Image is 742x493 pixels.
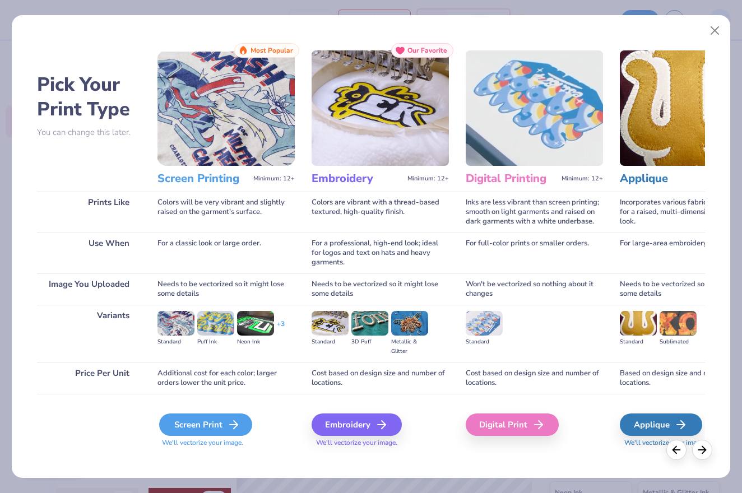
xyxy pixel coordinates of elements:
[237,337,274,347] div: Neon Ink
[251,46,293,54] span: Most Popular
[466,273,603,305] div: Won't be vectorized so nothing about it changes
[157,232,295,273] div: For a classic look or large order.
[466,413,559,436] div: Digital Print
[562,175,603,183] span: Minimum: 12+
[312,50,449,166] img: Embroidery
[37,72,141,122] h2: Pick Your Print Type
[312,413,402,436] div: Embroidery
[312,311,349,336] img: Standard
[157,337,194,347] div: Standard
[37,362,141,394] div: Price Per Unit
[466,192,603,232] div: Inks are less vibrant than screen printing; smooth on light garments and raised on dark garments ...
[157,171,249,186] h3: Screen Printing
[37,232,141,273] div: Use When
[157,50,295,166] img: Screen Printing
[407,46,447,54] span: Our Favorite
[466,311,503,336] img: Standard
[157,311,194,336] img: Standard
[157,273,295,305] div: Needs to be vectorized so it might lose some details
[157,192,295,232] div: Colors will be very vibrant and slightly raised on the garment's surface.
[466,171,557,186] h3: Digital Printing
[312,192,449,232] div: Colors are vibrant with a thread-based textured, high-quality finish.
[312,438,449,448] span: We'll vectorize your image.
[620,311,657,336] img: Standard
[312,232,449,273] div: For a professional, high-end look; ideal for logos and text on hats and heavy garments.
[159,413,252,436] div: Screen Print
[466,50,603,166] img: Digital Printing
[391,337,428,356] div: Metallic & Glitter
[37,273,141,305] div: Image You Uploaded
[620,171,711,186] h3: Applique
[197,311,234,336] img: Puff Ink
[312,273,449,305] div: Needs to be vectorized so it might lose some details
[37,305,141,362] div: Variants
[620,337,657,347] div: Standard
[620,413,702,436] div: Applique
[312,337,349,347] div: Standard
[157,438,295,448] span: We'll vectorize your image.
[312,362,449,394] div: Cost based on design size and number of locations.
[660,337,697,347] div: Sublimated
[157,362,295,394] div: Additional cost for each color; larger orders lower the unit price.
[277,319,285,338] div: + 3
[407,175,449,183] span: Minimum: 12+
[197,337,234,347] div: Puff Ink
[351,311,388,336] img: 3D Puff
[466,337,503,347] div: Standard
[466,362,603,394] div: Cost based on design size and number of locations.
[351,337,388,347] div: 3D Puff
[253,175,295,183] span: Minimum: 12+
[37,192,141,232] div: Prints Like
[391,311,428,336] img: Metallic & Glitter
[237,311,274,336] img: Neon Ink
[37,128,141,137] p: You can change this later.
[660,311,697,336] img: Sublimated
[466,232,603,273] div: For full-color prints or smaller orders.
[312,171,403,186] h3: Embroidery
